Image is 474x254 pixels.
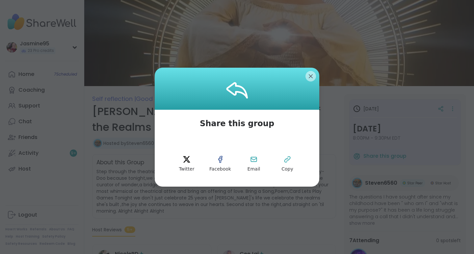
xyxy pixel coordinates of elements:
span: Copy [281,166,293,173]
span: Email [248,166,260,173]
span: Twitter [179,166,195,173]
span: Share this group [192,110,282,137]
button: Copy [273,149,302,179]
button: Twitter [172,149,201,179]
button: Email [239,149,269,179]
button: Facebook [205,149,235,179]
button: facebook [205,149,235,179]
iframe: Spotlight [72,87,77,92]
span: Facebook [209,166,231,173]
button: twitter [172,149,201,179]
